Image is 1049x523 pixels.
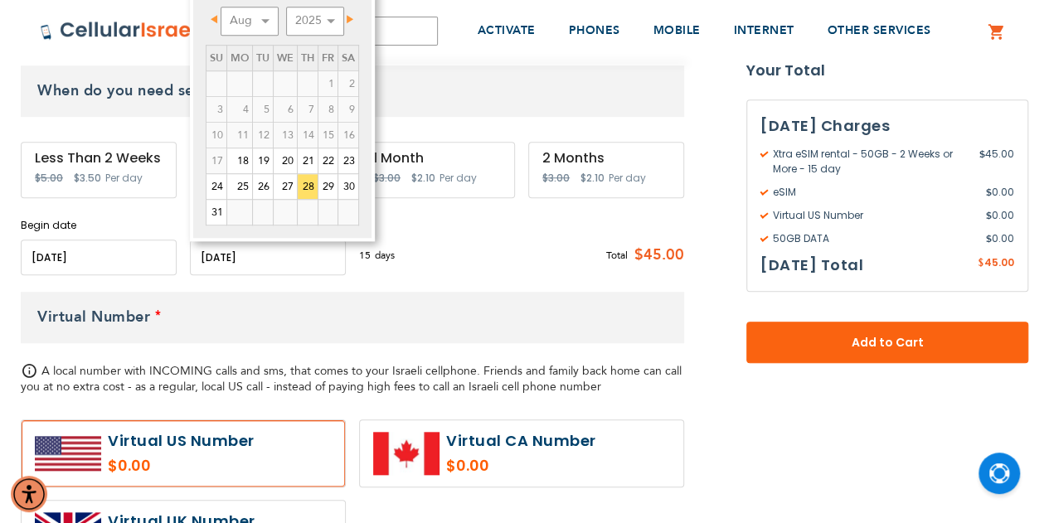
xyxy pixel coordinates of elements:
span: $2.10 [580,171,605,185]
span: $5.00 [35,171,63,185]
span: OTHER SERVICES [828,22,931,38]
span: $45.00 [628,243,684,268]
img: Cellular Israel Logo [40,21,197,41]
span: eSIM [760,185,986,200]
select: Select month [221,7,279,36]
span: Virtual US Number [760,208,986,223]
span: Next [347,15,353,23]
span: Per day [440,171,477,186]
span: 15 [359,248,375,263]
a: 25 [227,174,252,199]
div: Accessibility Menu [11,476,47,512]
a: 19 [253,148,273,173]
span: 0.00 [986,208,1014,223]
a: 21 [298,148,318,173]
td: minimum 5 days rental Or minimum 4 months on Long term plans [206,148,226,173]
span: 45.00 [979,147,1014,177]
span: $ [986,231,992,246]
span: $ [979,147,985,162]
span: A local number with INCOMING calls and sms, that comes to your Israeli cellphone. Friends and fam... [21,363,682,395]
a: 30 [338,174,358,199]
input: MM/DD/YYYY [21,240,177,275]
span: Per day [609,171,646,186]
div: Less Than 2 Weeks [35,151,163,166]
span: $ [986,185,992,200]
div: 2 Months [542,151,670,166]
span: Add to Cart [801,334,974,351]
span: days [375,248,395,263]
a: 27 [274,174,297,199]
a: Prev [207,9,228,30]
span: 0.00 [986,185,1014,200]
a: 29 [318,174,338,199]
label: Begin date [21,218,177,233]
span: 17 [206,148,226,173]
a: 22 [318,148,338,173]
span: $ [978,256,984,271]
span: ACTIVATE [478,22,536,38]
a: 20 [274,148,297,173]
a: 18 [227,148,252,173]
span: MOBILE [653,22,701,38]
span: $ [986,208,992,223]
a: 24 [206,174,226,199]
span: Prev [211,15,217,23]
input: MM/DD/YYYY [190,240,346,275]
h3: [DATE] Total [760,253,863,278]
strong: Your Total [746,58,1028,83]
a: 26 [253,174,273,199]
span: $3.00 [373,171,401,185]
span: 45.00 [984,255,1014,269]
span: Per day [105,171,143,186]
button: Add to Cart [746,322,1028,363]
span: PHONES [569,22,620,38]
a: 31 [206,200,226,225]
select: Select year [286,7,344,36]
span: $3.00 [542,171,570,185]
span: 0.00 [986,231,1014,246]
span: Virtual Number [37,307,150,327]
span: $2.10 [411,171,435,185]
span: Xtra eSIM rental - 50GB - 2 Weeks or More - 15 day [760,147,979,177]
a: 23 [338,148,358,173]
h3: [DATE] Charges [760,114,1014,138]
span: 50GB DATA [760,231,986,246]
div: 1 Month [373,151,501,166]
a: Next [337,9,357,30]
a: 28 [298,174,318,199]
span: Total [606,248,628,263]
h3: When do you need service? [21,65,684,117]
span: $3.50 [74,171,101,185]
span: INTERNET [734,22,794,38]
